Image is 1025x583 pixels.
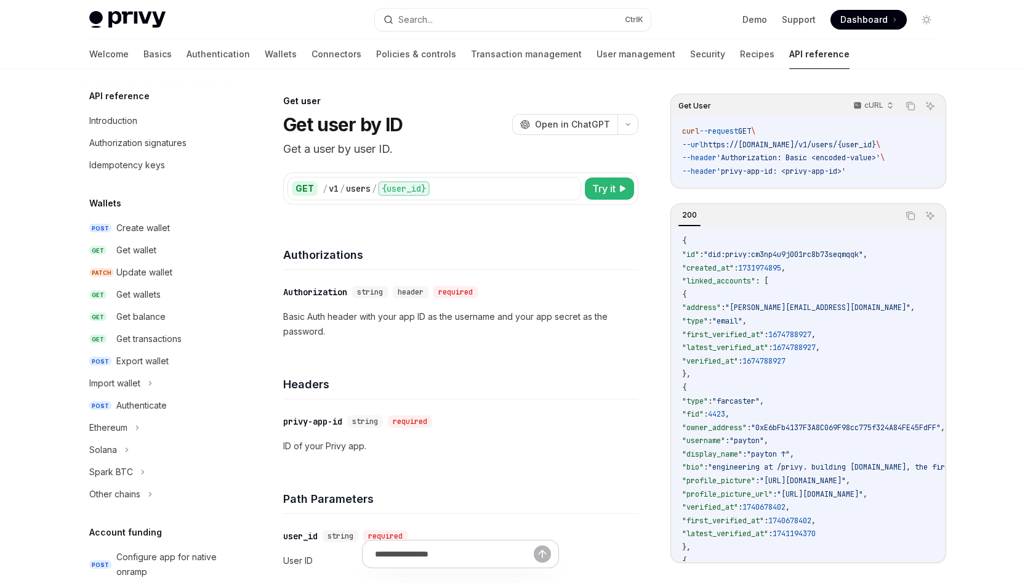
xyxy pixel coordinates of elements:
[738,356,742,366] span: :
[863,250,867,259] span: ,
[738,502,742,512] span: :
[89,113,137,128] div: Introduction
[712,316,742,326] span: "email"
[790,449,794,459] span: ,
[717,153,880,163] span: 'Authorization: Basic <encoded-value>'
[283,247,638,263] h4: Authorizations
[682,126,699,136] span: curl
[116,332,182,346] div: Get transactions
[747,449,790,459] span: "payton ↑"
[376,39,456,69] a: Policies & controls
[89,312,107,322] span: GET
[89,224,111,233] span: POST
[79,546,237,583] a: POSTConfigure app for native onramp
[89,196,121,211] h5: Wallets
[941,423,945,433] span: ,
[79,261,237,283] a: PATCHUpdate wallet
[471,39,582,69] a: Transaction management
[863,489,867,499] span: ,
[292,181,318,196] div: GET
[764,436,768,446] span: ,
[352,417,378,426] span: string
[682,529,768,539] span: "latest_verified_at"
[89,39,129,69] a: Welcome
[89,465,133,479] div: Spark BTC
[283,530,318,542] div: user_id
[283,376,638,393] h4: Headers
[682,290,686,300] span: {
[682,303,721,312] span: "address"
[89,420,127,435] div: Ethereum
[283,141,638,158] p: Get a user by user ID.
[89,376,140,391] div: Import wallet
[708,396,712,406] span: :
[742,316,747,326] span: ,
[742,14,767,26] a: Demo
[712,396,760,406] span: "farcaster"
[699,126,738,136] span: --request
[116,243,156,258] div: Get wallet
[846,96,899,116] button: cURL
[830,10,907,30] a: Dashboard
[187,39,250,69] a: Authentication
[682,140,704,150] span: --url
[922,208,938,224] button: Ask AI
[699,250,704,259] span: :
[721,303,725,312] span: :
[89,136,187,150] div: Authorization signatures
[811,330,816,340] span: ,
[89,357,111,366] span: POST
[89,11,166,28] img: light logo
[535,118,610,131] span: Open in ChatGPT
[876,140,880,150] span: \
[143,39,172,69] a: Basics
[682,236,686,246] span: {
[346,182,371,195] div: users
[840,14,888,26] span: Dashboard
[781,263,786,273] span: ,
[786,502,790,512] span: ,
[682,153,717,163] span: --header
[738,263,781,273] span: 1731974895
[864,100,883,110] p: cURL
[682,409,704,419] span: "fid"
[764,330,768,340] span: :
[398,287,424,297] span: header
[682,356,738,366] span: "verified_at"
[773,343,816,353] span: 1674788927
[329,182,339,195] div: v1
[760,396,764,406] span: ,
[116,221,170,235] div: Create wallet
[398,12,433,27] div: Search...
[328,531,353,541] span: string
[682,542,691,552] span: },
[768,330,811,340] span: 1674788927
[116,309,166,324] div: Get balance
[682,343,768,353] span: "latest_verified_at"
[690,39,725,69] a: Security
[682,166,717,176] span: --header
[682,369,691,379] span: },
[283,491,638,507] h4: Path Parameters
[760,476,846,486] span: "[URL][DOMAIN_NAME]"
[682,516,764,526] span: "first_verified_at"
[682,462,704,472] span: "bio"
[704,462,708,472] span: :
[89,487,140,502] div: Other chains
[512,114,617,135] button: Open in ChatGPT
[79,350,237,372] a: POSTExport wallet
[357,287,383,297] span: string
[79,110,237,132] a: Introduction
[116,354,169,369] div: Export wallet
[89,158,165,173] div: Idempotency keys
[79,239,237,261] a: GETGet wallet
[682,556,686,566] span: {
[725,303,910,312] span: "[PERSON_NAME][EMAIL_ADDRESS][DOMAIN_NAME]"
[89,268,114,277] span: PATCH
[747,423,751,433] span: :
[283,113,403,136] h1: Get user by ID
[682,250,699,259] span: "id"
[922,98,938,114] button: Ask AI
[682,396,708,406] span: "type"
[742,449,747,459] span: :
